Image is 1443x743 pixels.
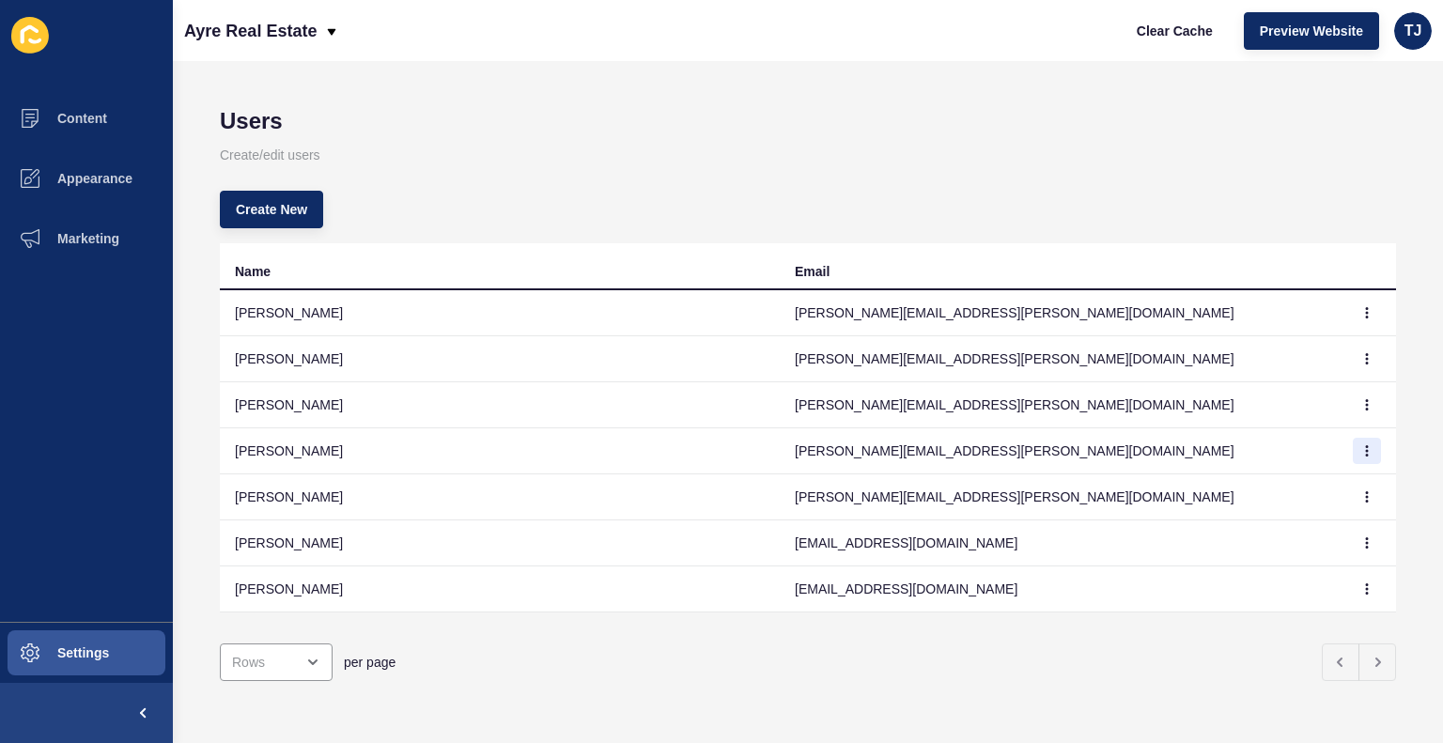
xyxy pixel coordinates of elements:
[780,336,1340,382] td: [PERSON_NAME][EMAIL_ADDRESS][PERSON_NAME][DOMAIN_NAME]
[220,520,780,566] td: [PERSON_NAME]
[184,8,317,54] p: Ayre Real Estate
[220,336,780,382] td: [PERSON_NAME]
[1404,22,1422,40] span: TJ
[220,134,1396,176] p: Create/edit users
[236,200,307,219] span: Create New
[1121,12,1229,50] button: Clear Cache
[780,428,1340,474] td: [PERSON_NAME][EMAIL_ADDRESS][PERSON_NAME][DOMAIN_NAME]
[780,290,1340,336] td: [PERSON_NAME][EMAIL_ADDRESS][PERSON_NAME][DOMAIN_NAME]
[1137,22,1213,40] span: Clear Cache
[1244,12,1379,50] button: Preview Website
[780,382,1340,428] td: [PERSON_NAME][EMAIL_ADDRESS][PERSON_NAME][DOMAIN_NAME]
[220,428,780,474] td: [PERSON_NAME]
[220,643,333,681] div: open menu
[220,108,1396,134] h1: Users
[780,566,1340,612] td: [EMAIL_ADDRESS][DOMAIN_NAME]
[220,290,780,336] td: [PERSON_NAME]
[220,191,323,228] button: Create New
[1260,22,1363,40] span: Preview Website
[795,262,830,281] div: Email
[220,566,780,612] td: [PERSON_NAME]
[780,474,1340,520] td: [PERSON_NAME][EMAIL_ADDRESS][PERSON_NAME][DOMAIN_NAME]
[220,474,780,520] td: [PERSON_NAME]
[780,520,1340,566] td: [EMAIL_ADDRESS][DOMAIN_NAME]
[235,262,271,281] div: Name
[220,382,780,428] td: [PERSON_NAME]
[344,653,396,672] span: per page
